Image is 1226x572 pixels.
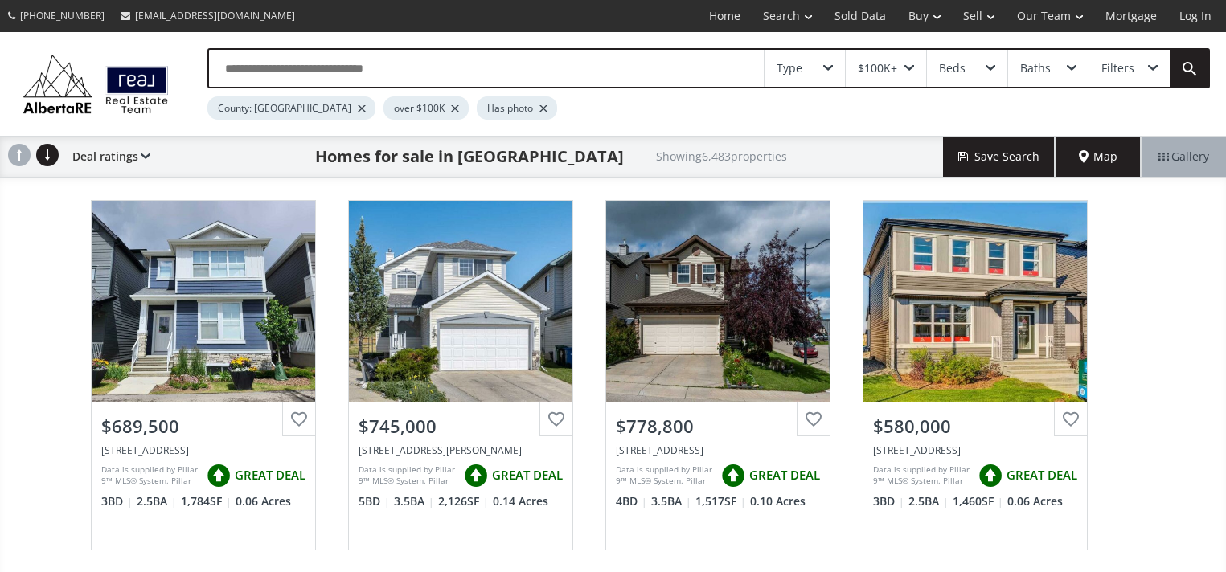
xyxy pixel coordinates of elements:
div: 127 Wolf Hollow Rise SE, Calgary, AB T2X 4M8 [873,443,1077,457]
div: $689,500 [101,414,305,439]
div: Map [1056,137,1141,177]
div: Data is supplied by Pillar 9™ MLS® System. Pillar 9™ is the owner of the copyright in its MLS® Sy... [873,464,970,488]
span: 2.5 BA [908,493,949,509]
span: 2.5 BA [137,493,177,509]
img: rating icon [974,460,1007,492]
div: $580,000 [873,414,1077,439]
div: 22 Springborough Way SW, Calgary, AB T3H 5T4 [616,443,820,457]
div: over $100K [383,96,469,120]
span: 3 BD [873,493,904,509]
span: 0.06 Acres [236,493,291,509]
div: Has photo [477,96,557,120]
span: 5 BD [359,493,390,509]
span: 4 BD [616,493,647,509]
div: $745,000 [359,414,563,439]
span: GREAT DEAL [749,467,820,484]
a: $745,000[STREET_ADDRESS][PERSON_NAME]Data is supplied by Pillar 9™ MLS® System. Pillar 9™ is the ... [332,184,589,566]
a: $689,500[STREET_ADDRESS]Data is supplied by Pillar 9™ MLS® System. Pillar 9™ is the owner of the ... [75,184,332,566]
h1: Homes for sale in [GEOGRAPHIC_DATA] [315,145,624,168]
img: rating icon [460,460,492,492]
div: Baths [1020,63,1051,74]
span: [EMAIL_ADDRESS][DOMAIN_NAME] [135,9,295,22]
div: $100K+ [858,63,897,74]
div: County: [GEOGRAPHIC_DATA] [207,96,375,120]
div: Deal ratings [64,137,150,177]
div: $778,800 [616,414,820,439]
span: 1,784 SF [181,493,232,509]
span: Map [1079,149,1117,165]
a: $580,000[STREET_ADDRESS]Data is supplied by Pillar 9™ MLS® System. Pillar 9™ is the owner of the ... [847,184,1104,566]
img: rating icon [717,460,749,492]
span: GREAT DEAL [235,467,305,484]
div: Data is supplied by Pillar 9™ MLS® System. Pillar 9™ is the owner of the copyright in its MLS® Sy... [616,464,713,488]
div: Filters [1101,63,1134,74]
div: Gallery [1141,137,1226,177]
span: 0.14 Acres [493,493,548,509]
div: Beds [939,63,966,74]
h2: Showing 6,483 properties [656,150,787,162]
span: 1,460 SF [953,493,1003,509]
span: 3 BD [101,493,133,509]
img: Logo [16,51,175,116]
img: rating icon [203,460,235,492]
a: [EMAIL_ADDRESS][DOMAIN_NAME] [113,1,303,31]
div: Data is supplied by Pillar 9™ MLS® System. Pillar 9™ is the owner of the copyright in its MLS® Sy... [101,464,199,488]
span: [PHONE_NUMBER] [20,9,105,22]
span: 0.10 Acres [750,493,806,509]
span: GREAT DEAL [1007,467,1077,484]
a: $778,800[STREET_ADDRESS]Data is supplied by Pillar 9™ MLS® System. Pillar 9™ is the owner of the ... [589,184,847,566]
span: Gallery [1158,149,1209,165]
span: 3.5 BA [651,493,691,509]
span: 0.06 Acres [1007,493,1063,509]
div: 1130 Alpine Avenue SW, Calgary, AB T2Y 0T2 [101,443,305,457]
button: Save Search [943,137,1056,177]
div: Type [777,63,802,74]
span: 2,126 SF [438,493,489,509]
div: 99 Arbour Crest Rise NW, Calgary, AB T3G 4L3 [359,443,563,457]
div: Data is supplied by Pillar 9™ MLS® System. Pillar 9™ is the owner of the copyright in its MLS® Sy... [359,464,456,488]
span: 3.5 BA [394,493,434,509]
span: 1,517 SF [695,493,746,509]
span: GREAT DEAL [492,467,563,484]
